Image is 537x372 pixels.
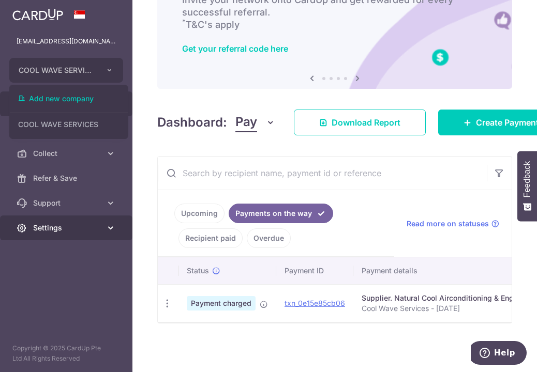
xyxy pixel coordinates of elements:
[178,228,243,248] a: Recipient paid
[157,113,227,132] h4: Dashboard:
[33,198,101,208] span: Support
[332,116,400,129] span: Download Report
[9,85,128,139] ul: COOL WAVE SERVICES
[10,115,128,134] a: COOL WAVE SERVICES
[247,228,291,248] a: Overdue
[9,58,123,83] button: COOL WAVE SERVICES
[187,296,256,311] span: Payment charged
[276,257,353,284] th: Payment ID
[187,266,209,276] span: Status
[17,36,116,47] p: [EMAIL_ADDRESS][DOMAIN_NAME]
[12,8,63,21] img: CardUp
[19,65,95,75] span: COOL WAVE SERVICES
[235,113,275,132] button: Pay
[229,204,333,223] a: Payments on the way
[174,204,225,223] a: Upcoming
[523,161,532,197] span: Feedback
[517,151,537,221] button: Feedback - Show survey
[182,43,288,54] a: Get your referral code here
[10,89,128,108] a: Add new company
[407,219,499,229] a: Read more on statuses
[294,110,426,135] a: Download Report
[33,223,101,233] span: Settings
[407,219,489,229] span: Read more on statuses
[33,148,101,159] span: Collect
[285,299,345,307] a: txn_0e15e85cb06
[235,113,257,132] span: Pay
[33,173,101,183] span: Refer & Save
[471,341,527,367] iframe: Opens a widget where you can find more information
[158,157,487,190] input: Search by recipient name, payment id or reference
